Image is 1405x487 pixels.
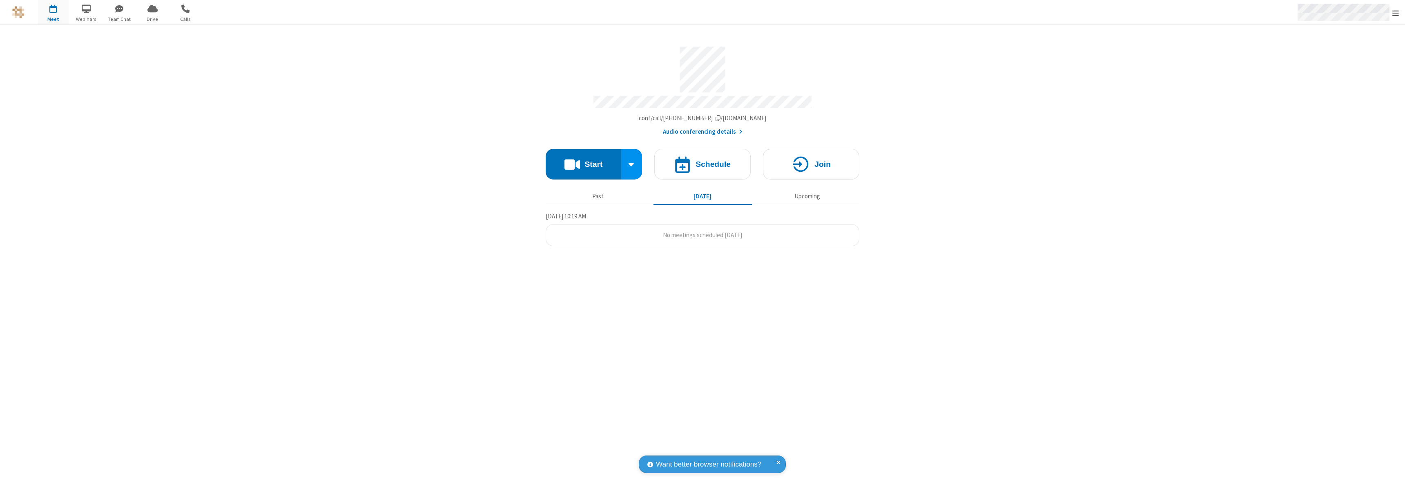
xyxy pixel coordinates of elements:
span: Webinars [71,16,102,23]
span: Copy my meeting room link [639,114,767,122]
span: [DATE] 10:19 AM [546,212,586,220]
button: Start [546,149,621,180]
span: Team Chat [104,16,135,23]
span: No meetings scheduled [DATE] [663,231,742,239]
button: Audio conferencing details [663,127,743,137]
button: Upcoming [758,189,856,204]
button: Past [549,189,647,204]
span: Meet [38,16,69,23]
span: Calls [170,16,201,23]
section: Today's Meetings [546,211,859,247]
h4: Start [584,160,602,168]
h4: Join [814,160,831,168]
img: QA Selenium DO NOT DELETE OR CHANGE [12,6,25,18]
button: [DATE] [653,189,752,204]
div: Start conference options [621,149,642,180]
span: Drive [137,16,168,23]
iframe: Chat [1385,466,1399,481]
button: Copy my meeting room linkCopy my meeting room link [639,114,767,123]
section: Account details [546,40,859,137]
button: Join [763,149,859,180]
button: Schedule [654,149,751,180]
span: Want better browser notifications? [656,459,761,470]
h4: Schedule [696,160,731,168]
